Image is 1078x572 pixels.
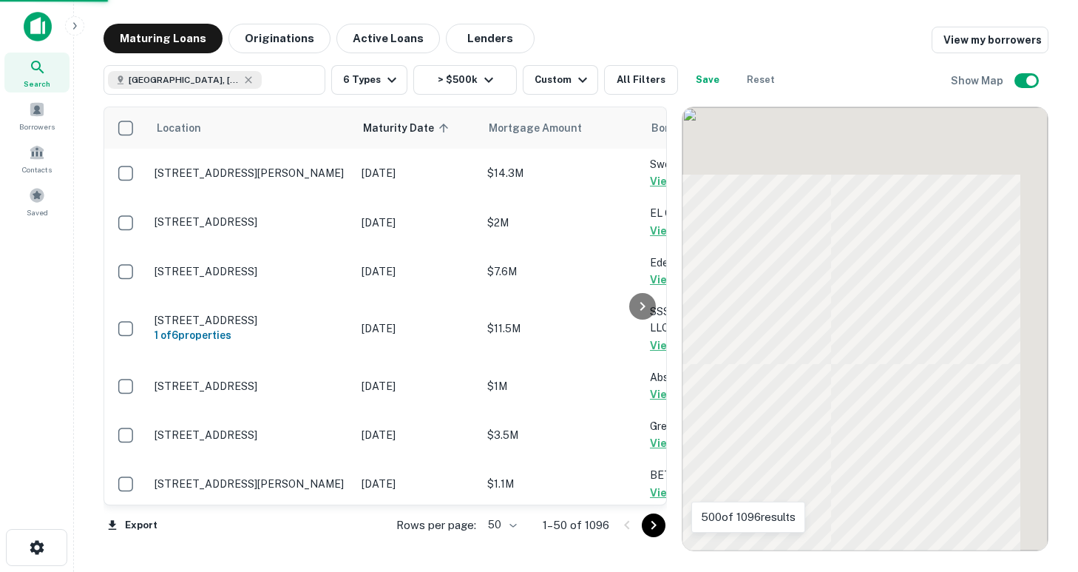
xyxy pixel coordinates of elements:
th: Mortgage Amount [480,107,643,149]
button: > $500k [413,65,517,95]
th: Location [147,107,354,149]
button: Active Loans [336,24,440,53]
p: $2M [487,215,635,231]
p: 500 of 1096 results [701,508,796,526]
p: $11.5M [487,320,635,337]
iframe: Chat Widget [1004,454,1078,525]
p: [STREET_ADDRESS][PERSON_NAME] [155,166,347,180]
h6: Show Map [951,73,1006,89]
p: [STREET_ADDRESS] [155,314,347,327]
p: [DATE] [362,165,472,181]
button: Custom [523,65,598,95]
div: 0 [682,107,1048,551]
button: Go to next page [642,514,665,537]
button: Export [104,514,161,536]
th: Maturity Date [354,107,480,149]
p: [DATE] [362,263,472,280]
button: Originations [228,24,330,53]
p: $14.3M [487,165,635,181]
button: Maturing Loans [104,24,223,53]
button: All Filters [604,65,678,95]
p: [DATE] [362,320,472,337]
span: Location [156,119,201,137]
a: Borrowers [4,95,70,135]
p: [STREET_ADDRESS][PERSON_NAME] [155,477,347,491]
a: Search [4,53,70,92]
p: [STREET_ADDRESS] [155,428,347,442]
p: [STREET_ADDRESS] [155,215,347,229]
span: Contacts [22,164,52,175]
span: [GEOGRAPHIC_DATA], [GEOGRAPHIC_DATA], [GEOGRAPHIC_DATA] [129,73,240,87]
div: Custom [535,71,591,89]
div: 50 [482,514,519,536]
p: [DATE] [362,476,472,492]
button: Reset [737,65,784,95]
p: $3.5M [487,427,635,443]
a: Contacts [4,138,70,178]
p: $7.6M [487,263,635,280]
span: Mortgage Amount [489,119,601,137]
p: [DATE] [362,427,472,443]
p: $1.1M [487,476,635,492]
p: [STREET_ADDRESS] [155,265,347,278]
span: Saved [27,206,48,218]
button: Save your search to get updates of matches that match your search criteria. [684,65,731,95]
p: [STREET_ADDRESS] [155,380,347,393]
a: Saved [4,181,70,221]
a: View my borrowers [932,27,1048,53]
p: Rows per page: [396,517,476,534]
span: Search [24,78,50,90]
span: Borrowers [19,121,55,132]
span: Maturity Date [363,119,453,137]
img: capitalize-icon.png [24,12,52,41]
p: $1M [487,378,635,394]
h6: 1 of 6 properties [155,327,347,343]
p: 1–50 of 1096 [543,517,609,534]
p: [DATE] [362,215,472,231]
p: [DATE] [362,378,472,394]
button: Lenders [446,24,535,53]
button: 6 Types [331,65,407,95]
